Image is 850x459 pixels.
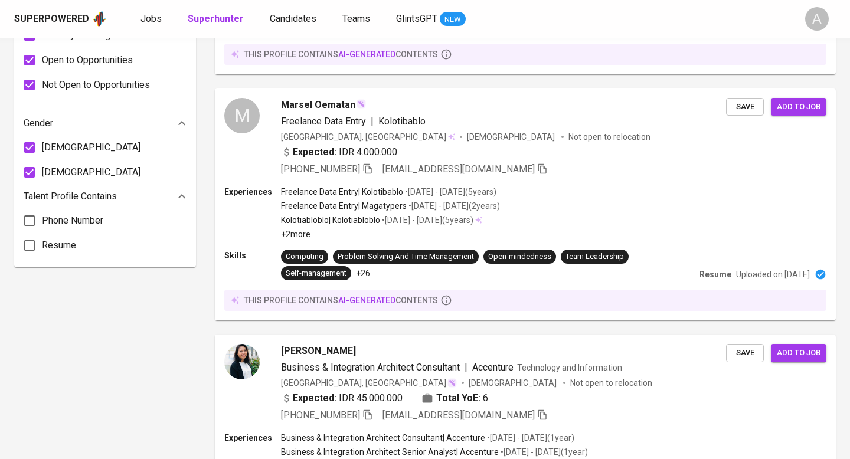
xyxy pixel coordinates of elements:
[281,446,499,458] p: Business & Integration Architect Senior Analyst | Accenture
[488,251,551,263] div: Open-mindedness
[447,378,457,388] img: magic_wand.svg
[281,186,403,198] p: Freelance Data Entry | Kolotibablo
[699,268,731,280] p: Resume
[357,99,366,109] img: magic_wand.svg
[483,391,488,405] span: 6
[407,200,500,212] p: • [DATE] - [DATE] ( 2 years )
[570,377,652,389] p: Not open to relocation
[286,268,346,279] div: Self-management
[777,100,820,114] span: Add to job
[371,114,374,129] span: |
[42,140,140,155] span: [DEMOGRAPHIC_DATA]
[436,391,480,405] b: Total YoE:
[281,131,455,143] div: [GEOGRAPHIC_DATA], [GEOGRAPHIC_DATA]
[24,112,187,135] div: Gender
[777,346,820,360] span: Add to job
[338,50,395,59] span: AI-generated
[465,360,467,375] span: |
[270,12,319,27] a: Candidates
[281,163,360,175] span: [PHONE_NUMBER]
[396,13,437,24] span: GlintsGPT
[91,10,107,28] img: app logo
[469,377,558,389] span: [DEMOGRAPHIC_DATA]
[732,346,758,360] span: Save
[805,7,829,31] div: A
[224,98,260,133] div: M
[293,145,336,159] b: Expected:
[281,228,500,240] p: +2 more ...
[382,163,535,175] span: [EMAIL_ADDRESS][DOMAIN_NAME]
[14,12,89,26] div: Superpowered
[224,250,281,261] p: Skills
[281,432,485,444] p: Business & Integration Architect Consultant | Accenture
[42,165,140,179] span: [DEMOGRAPHIC_DATA]
[472,362,514,373] span: Accenture
[281,344,356,358] span: [PERSON_NAME]
[42,78,150,92] span: Not Open to Opportunities
[14,10,107,28] a: Superpoweredapp logo
[281,98,355,112] span: Marsel Oematan
[42,238,76,253] span: Resume
[568,131,650,143] p: Not open to relocation
[24,116,53,130] p: Gender
[270,13,316,24] span: Candidates
[726,344,764,362] button: Save
[771,344,826,362] button: Add to job
[224,432,281,444] p: Experiences
[440,14,466,25] span: NEW
[342,13,370,24] span: Teams
[467,131,557,143] span: [DEMOGRAPHIC_DATA]
[281,377,457,389] div: [GEOGRAPHIC_DATA], [GEOGRAPHIC_DATA]
[140,12,164,27] a: Jobs
[140,13,162,24] span: Jobs
[224,344,260,379] img: f8a14228165ccb04881b76ac2a9d65c3.jpg
[188,13,244,24] b: Superhunter
[356,267,370,279] p: +26
[24,185,187,208] div: Talent Profile Contains
[499,446,588,458] p: • [DATE] - [DATE] ( 1 year )
[396,12,466,27] a: GlintsGPT NEW
[403,186,496,198] p: • [DATE] - [DATE] ( 5 years )
[42,214,103,228] span: Phone Number
[382,409,535,421] span: [EMAIL_ADDRESS][DOMAIN_NAME]
[286,251,323,263] div: Computing
[517,363,622,372] span: Technology and Information
[565,251,624,263] div: Team Leadership
[281,214,380,226] p: Kolotiabloblo | Kolotiabloblo
[244,48,438,60] p: this profile contains contents
[338,296,395,305] span: AI-generated
[338,251,474,263] div: Problem Solving And Time Management
[281,116,366,127] span: Freelance Data Entry
[281,145,397,159] div: IDR 4.000.000
[732,100,758,114] span: Save
[42,53,133,67] span: Open to Opportunities
[380,214,473,226] p: • [DATE] - [DATE] ( 5 years )
[378,116,426,127] span: Kolotibablo
[771,98,826,116] button: Add to job
[281,362,460,373] span: Business & Integration Architect Consultant
[293,391,336,405] b: Expected:
[281,409,360,421] span: [PHONE_NUMBER]
[726,98,764,116] button: Save
[215,88,836,320] a: MMarsel OematanFreelance Data Entry|Kolotibablo[GEOGRAPHIC_DATA], [GEOGRAPHIC_DATA][DEMOGRAPHIC_D...
[281,391,403,405] div: IDR 45.000.000
[188,12,246,27] a: Superhunter
[736,268,810,280] p: Uploaded on [DATE]
[485,432,574,444] p: • [DATE] - [DATE] ( 1 year )
[24,189,117,204] p: Talent Profile Contains
[281,200,407,212] p: Freelance Data Entry | Magatypers
[342,12,372,27] a: Teams
[224,186,281,198] p: Experiences
[244,294,438,306] p: this profile contains contents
